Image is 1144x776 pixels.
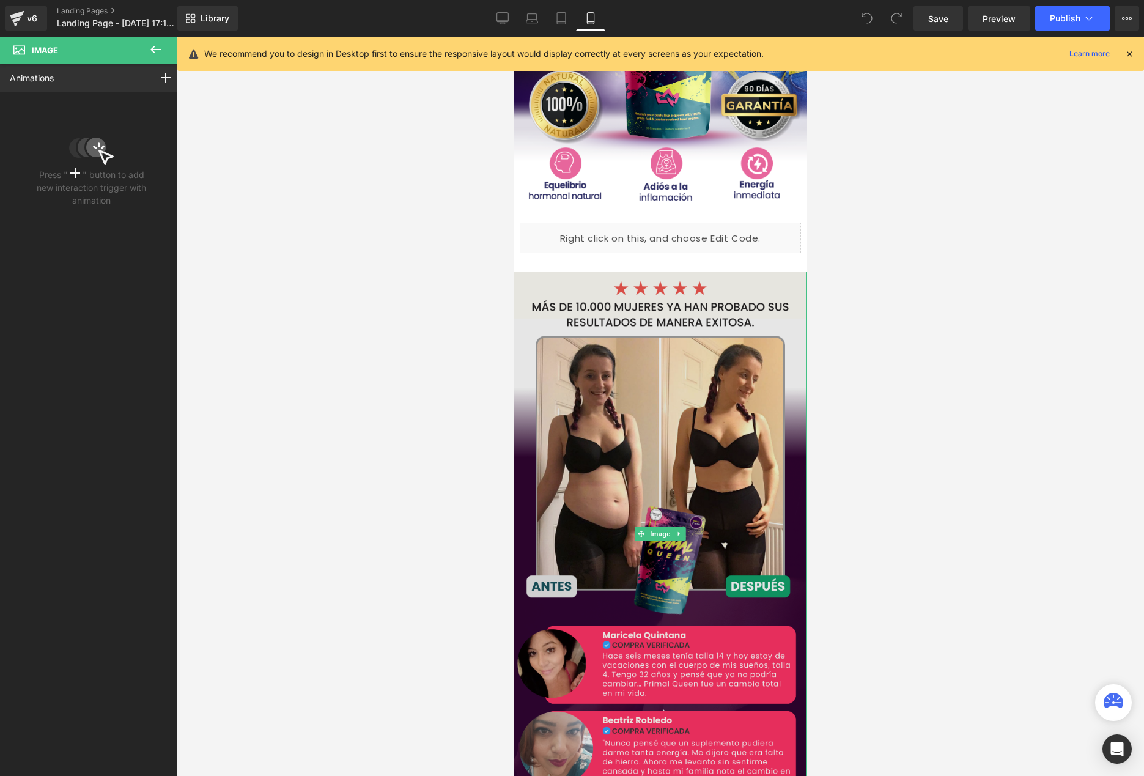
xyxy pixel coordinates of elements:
[884,6,909,31] button: Redo
[488,6,517,31] a: Desktop
[204,47,764,61] p: We recommend you to design in Desktop first to ensure the responsive layout would display correct...
[983,12,1016,25] span: Preview
[576,6,605,31] a: Mobile
[24,10,40,26] div: v6
[32,168,150,207] p: Press " " button to add new interaction trigger with animation
[1102,734,1132,764] div: Open Intercom Messenger
[57,6,197,16] a: Landing Pages
[547,6,576,31] a: Tablet
[968,6,1030,31] a: Preview
[1065,46,1115,61] a: Learn more
[201,13,229,24] span: Library
[10,72,54,84] a: Animations
[57,18,174,28] span: Landing Page - [DATE] 17:15:07
[1115,6,1139,31] button: More
[517,6,547,31] a: Laptop
[32,45,58,55] span: Image
[855,6,879,31] button: Undo
[1050,13,1080,23] span: Publish
[160,490,172,504] a: Expand / Collapse
[5,6,47,31] a: v6
[928,12,948,25] span: Save
[1035,6,1110,31] button: Publish
[134,490,160,504] span: Image
[177,6,238,31] a: New Library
